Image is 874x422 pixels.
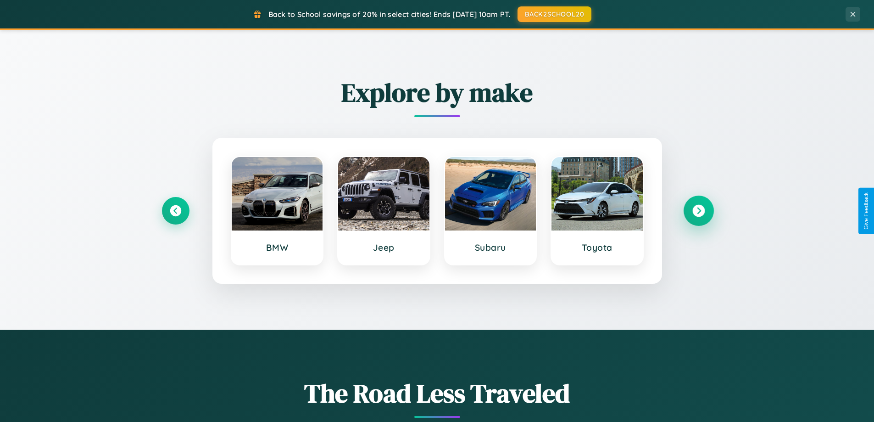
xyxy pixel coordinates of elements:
[162,75,713,110] h2: Explore by make
[347,242,420,253] h3: Jeep
[454,242,527,253] h3: Subaru
[268,10,511,19] span: Back to School savings of 20% in select cities! Ends [DATE] 10am PT.
[518,6,591,22] button: BACK2SCHOOL20
[241,242,314,253] h3: BMW
[863,192,869,230] div: Give Feedback
[561,242,634,253] h3: Toyota
[162,376,713,411] h1: The Road Less Traveled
